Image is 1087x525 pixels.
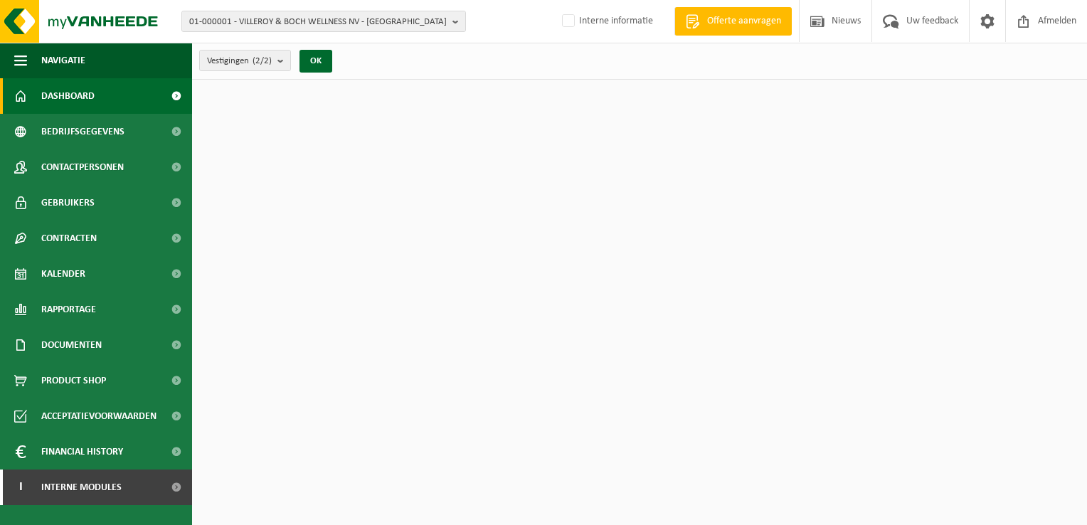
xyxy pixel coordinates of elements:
span: Interne modules [41,470,122,505]
span: Offerte aanvragen [704,14,785,28]
span: Gebruikers [41,185,95,221]
span: Acceptatievoorwaarden [41,398,157,434]
span: I [14,470,27,505]
span: Kalender [41,256,85,292]
a: Offerte aanvragen [674,7,792,36]
button: OK [299,50,332,73]
span: Dashboard [41,78,95,114]
span: Bedrijfsgegevens [41,114,124,149]
label: Interne informatie [559,11,653,32]
button: Vestigingen(2/2) [199,50,291,71]
span: Navigatie [41,43,85,78]
span: Product Shop [41,363,106,398]
span: Documenten [41,327,102,363]
span: Financial History [41,434,123,470]
count: (2/2) [253,56,272,65]
span: Vestigingen [207,51,272,72]
span: Contracten [41,221,97,256]
span: Contactpersonen [41,149,124,185]
button: 01-000001 - VILLEROY & BOCH WELLNESS NV - [GEOGRAPHIC_DATA] [181,11,466,32]
span: 01-000001 - VILLEROY & BOCH WELLNESS NV - [GEOGRAPHIC_DATA] [189,11,447,33]
span: Rapportage [41,292,96,327]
